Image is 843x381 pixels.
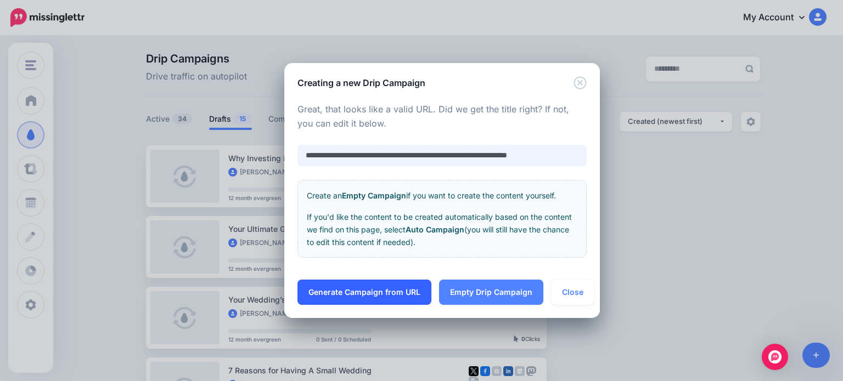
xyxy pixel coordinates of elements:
button: Close [574,76,587,90]
b: Auto Campaign [406,225,464,234]
b: Empty Campaign [342,191,406,200]
p: If you'd like the content to be created automatically based on the content we find on this page, ... [307,211,577,248]
a: Empty Drip Campaign [439,280,543,305]
p: Create an if you want to create the content yourself. [307,189,577,202]
h5: Creating a new Drip Campaign [297,76,425,89]
a: Generate Campaign from URL [297,280,431,305]
button: Close [551,280,594,305]
p: Great, that looks like a valid URL. Did we get the title right? If not, you can edit it below. [297,103,587,131]
div: Open Intercom Messenger [762,344,788,370]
